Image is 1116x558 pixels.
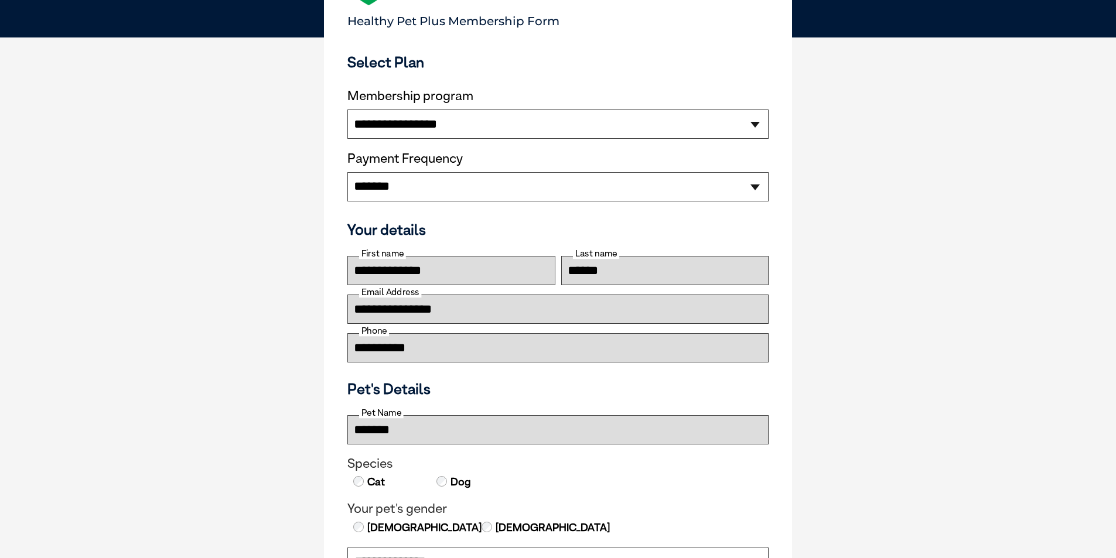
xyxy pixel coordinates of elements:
label: Payment Frequency [347,151,463,166]
label: Membership program [347,88,769,104]
legend: Species [347,456,769,471]
label: Phone [359,326,389,336]
label: Email Address [359,287,421,297]
label: First name [359,248,406,259]
h3: Your details [347,221,769,238]
h3: Pet's Details [343,380,773,398]
label: Last name [573,248,619,259]
p: Healthy Pet Plus Membership Form [347,9,769,28]
legend: Your pet's gender [347,501,769,516]
h3: Select Plan [347,53,769,71]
